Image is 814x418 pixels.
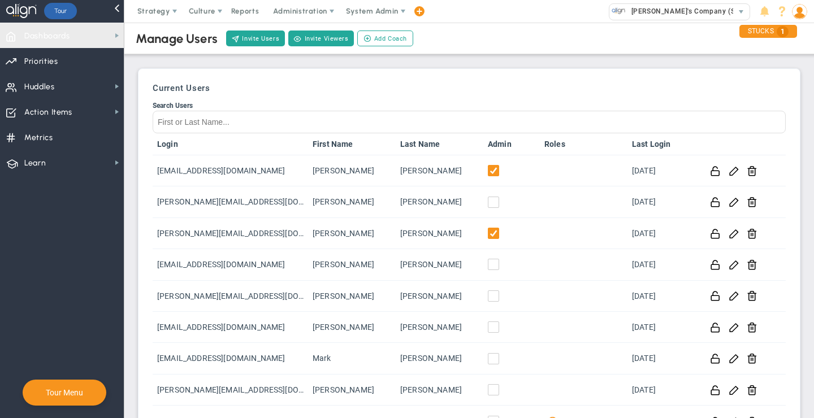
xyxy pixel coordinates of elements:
span: System Admin [346,7,399,15]
button: Reset this password [710,384,721,396]
button: Edit User Info [729,384,739,396]
a: Last Name [400,140,479,149]
button: Reset this password [710,321,721,333]
th: Roles [540,133,627,155]
button: Reset this password [710,259,721,271]
td: [DATE] [627,343,698,374]
div: Search Users [153,102,786,110]
td: [PERSON_NAME][EMAIL_ADDRESS][DOMAIN_NAME] [153,281,308,312]
td: [DATE] [627,249,698,280]
td: [EMAIL_ADDRESS][DOMAIN_NAME] [153,155,308,186]
span: Learn [24,151,46,175]
span: Dashboards [24,24,70,48]
td: [PERSON_NAME] [396,155,483,186]
button: Reset this password [710,228,721,240]
button: Edit User Info [729,228,739,240]
td: [EMAIL_ADDRESS][DOMAIN_NAME] [153,312,308,343]
td: [PERSON_NAME] [396,375,483,406]
button: Remove user from company [747,196,757,208]
div: Manage Users [136,31,218,46]
span: [PERSON_NAME]'s Company (Sandbox) [626,4,763,19]
td: [DATE] [627,375,698,406]
button: Remove user from company [747,259,757,271]
input: Search Users [153,111,786,133]
img: 48978.Person.photo [792,4,807,19]
td: [PERSON_NAME] [308,186,396,217]
button: Edit User Info [729,196,739,208]
button: Remove user from company [747,165,757,177]
td: [PERSON_NAME] [308,155,396,186]
span: Culture [189,7,215,15]
button: Edit User Info [729,165,739,177]
span: Strategy [137,7,170,15]
td: [PERSON_NAME] [396,343,483,374]
td: [PERSON_NAME] [308,375,396,406]
img: 33318.Company.photo [612,4,626,18]
a: Last Login [632,140,694,149]
td: [PERSON_NAME] [396,186,483,217]
td: [PERSON_NAME] [396,218,483,249]
td: [PERSON_NAME] [308,249,396,280]
span: Administration [273,7,327,15]
td: [PERSON_NAME][EMAIL_ADDRESS][DOMAIN_NAME] [153,186,308,217]
td: Mark [308,343,396,374]
button: Remove user from company [747,290,757,302]
td: [PERSON_NAME] [396,312,483,343]
td: [EMAIL_ADDRESS][DOMAIN_NAME] [153,343,308,374]
button: Reset this password [710,165,721,177]
span: Action Items [24,101,72,124]
button: Remove user from company [747,321,757,333]
button: Remove user from company [747,228,757,240]
td: [DATE] [627,281,698,312]
td: [PERSON_NAME][EMAIL_ADDRESS][DOMAIN_NAME] [153,218,308,249]
h3: Current Users [153,83,786,93]
a: Login [157,140,304,149]
button: Tour Menu [42,387,86,398]
button: Add Coach [357,31,413,46]
span: Huddles [24,75,55,99]
span: 1 [777,26,789,37]
button: Edit User Info [729,259,739,271]
td: [PERSON_NAME] [308,281,396,312]
td: [DATE] [627,312,698,343]
span: Add Coach [374,34,407,43]
td: [PERSON_NAME] [308,312,396,343]
button: Edit User Info [729,290,739,302]
td: [PERSON_NAME] [396,281,483,312]
span: Priorities [24,50,58,73]
td: [DATE] [627,218,698,249]
td: [PERSON_NAME] [396,249,483,280]
button: Reset this password [710,290,721,302]
td: [PERSON_NAME] [308,218,396,249]
button: Edit User Info [729,321,739,333]
button: Edit User Info [729,352,739,364]
a: First Name [313,140,391,149]
span: select [733,4,750,20]
a: Admin [488,140,535,149]
button: Remove user from company [747,384,757,396]
td: [DATE] [627,186,698,217]
span: Metrics [24,126,53,150]
td: [PERSON_NAME][EMAIL_ADDRESS][DOMAIN_NAME] [153,375,308,406]
td: [EMAIL_ADDRESS][DOMAIN_NAME] [153,249,308,280]
button: Reset this password [710,352,721,364]
button: Remove user from company [747,352,757,364]
div: STUCKS [739,25,797,38]
button: Invite Viewers [288,31,354,46]
td: [DATE] [627,155,698,186]
button: Reset this password [710,196,721,208]
button: Invite Users [226,31,285,46]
